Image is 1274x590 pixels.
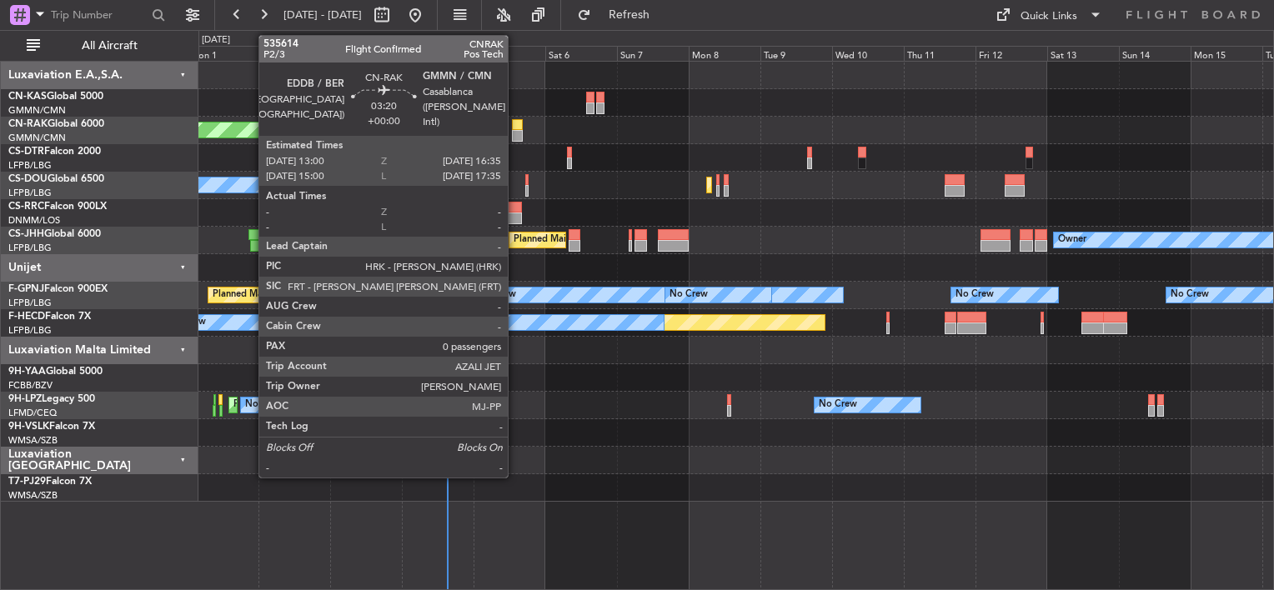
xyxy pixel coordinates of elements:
[213,282,475,307] div: Planned Maint [GEOGRAPHIC_DATA] ([GEOGRAPHIC_DATA])
[8,379,53,392] a: FCBB/BZV
[569,2,670,28] button: Refresh
[8,187,52,199] a: LFPB/LBG
[258,46,330,61] div: Tue 2
[594,9,665,21] span: Refresh
[8,202,107,212] a: CS-RRCFalcon 900LX
[1058,227,1086,252] div: Owner
[8,214,60,227] a: DNMM/LOS
[202,33,230,47] div: [DATE]
[43,40,176,52] span: All Aircraft
[711,172,974,197] div: Planned Maint [GEOGRAPHIC_DATA] ([GEOGRAPHIC_DATA])
[545,46,617,61] div: Sat 6
[8,312,91,322] a: F-HECDFalcon 7X
[8,92,103,102] a: CN-KASGlobal 5000
[8,367,103,377] a: 9H-YAAGlobal 5000
[1119,46,1191,61] div: Sun 14
[478,282,516,307] div: No Crew
[689,46,760,61] div: Mon 8
[8,284,44,294] span: F-GPNJ
[617,46,689,61] div: Sun 7
[8,229,44,239] span: CS-JHH
[8,407,57,419] a: LFMD/CEQ
[955,282,994,307] div: No Crew
[8,367,46,377] span: 9H-YAA
[760,46,832,61] div: Tue 9
[8,147,44,157] span: CS-DTR
[819,392,857,417] div: No Crew
[8,489,58,502] a: WMSA/SZB
[8,394,42,404] span: 9H-LPZ
[8,147,101,157] a: CS-DTRFalcon 2000
[8,284,108,294] a: F-GPNJFalcon 900EX
[187,46,258,61] div: Mon 1
[233,392,419,417] div: Planned Maint Nice ([GEOGRAPHIC_DATA])
[283,7,362,22] span: [DATE] - [DATE]
[8,422,95,432] a: 9H-VSLKFalcon 7X
[8,297,52,309] a: LFPB/LBG
[8,119,48,129] span: CN-RAK
[8,174,48,184] span: CS-DOU
[8,159,52,172] a: LFPB/LBG
[670,282,708,307] div: No Crew
[8,312,45,322] span: F-HECD
[1047,46,1119,61] div: Sat 13
[8,174,104,184] a: CS-DOUGlobal 6500
[8,104,66,117] a: GMMN/CMN
[8,477,46,487] span: T7-PJ29
[368,310,406,335] div: No Crew
[8,242,52,254] a: LFPB/LBG
[474,46,545,61] div: Fri 5
[8,324,52,337] a: LFPB/LBG
[832,46,904,61] div: Wed 10
[987,2,1111,28] button: Quick Links
[313,310,575,335] div: Planned Maint [GEOGRAPHIC_DATA] ([GEOGRAPHIC_DATA])
[402,46,474,61] div: Thu 4
[8,132,66,144] a: GMMN/CMN
[51,2,147,27] input: Trip Number
[1191,46,1262,61] div: Mon 15
[1171,282,1209,307] div: No Crew
[1021,8,1077,25] div: Quick Links
[245,392,283,417] div: No Crew
[298,117,573,142] div: Unplanned Maint [GEOGRAPHIC_DATA] ([GEOGRAPHIC_DATA])
[8,394,95,404] a: 9H-LPZLegacy 500
[8,229,101,239] a: CS-JHHGlobal 6000
[8,119,104,129] a: CN-RAKGlobal 6000
[8,434,58,447] a: WMSA/SZB
[330,46,402,61] div: Wed 3
[298,227,561,252] div: Planned Maint [GEOGRAPHIC_DATA] ([GEOGRAPHIC_DATA])
[976,46,1047,61] div: Fri 12
[8,477,92,487] a: T7-PJ29Falcon 7X
[8,422,49,432] span: 9H-VSLK
[8,202,44,212] span: CS-RRC
[8,92,47,102] span: CN-KAS
[514,227,776,252] div: Planned Maint [GEOGRAPHIC_DATA] ([GEOGRAPHIC_DATA])
[18,32,181,59] button: All Aircraft
[904,46,976,61] div: Thu 11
